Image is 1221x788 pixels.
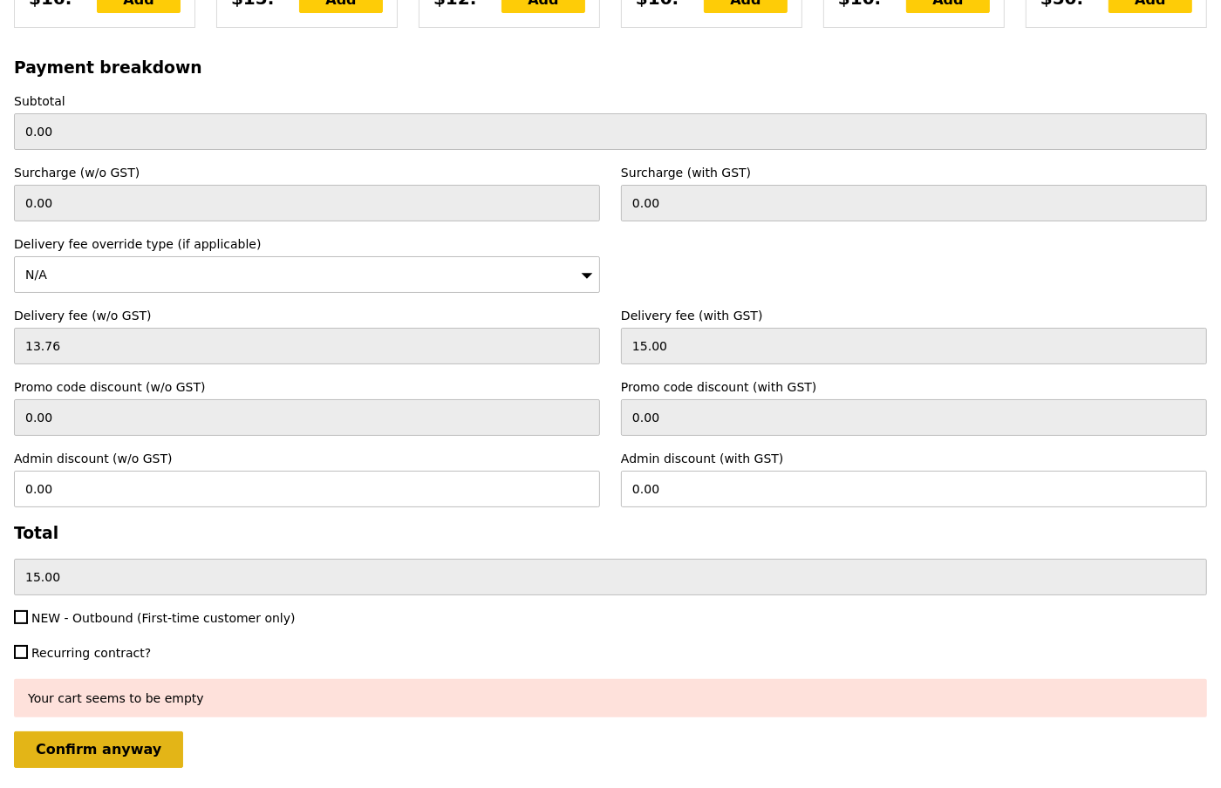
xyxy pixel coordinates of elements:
label: Delivery fee (w/o GST) [14,307,600,324]
label: Surcharge (w/o GST) [14,164,600,181]
label: Admin discount (with GST) [621,450,1207,467]
input: Confirm anyway [14,731,183,768]
span: N/A [25,268,47,282]
label: Delivery fee (with GST) [621,307,1207,324]
span: Recurring contract? [31,646,151,660]
input: NEW - Outbound (First-time customer only) [14,610,28,624]
label: Delivery fee override type (if applicable) [14,235,600,253]
input: Recurring contract? [14,645,28,659]
label: Admin discount (w/o GST) [14,450,600,467]
h3: Payment breakdown [14,58,1207,77]
label: Promo code discount (w/o GST) [14,378,600,396]
label: Subtotal [14,92,1207,110]
label: Promo code discount (with GST) [621,378,1207,396]
h3: Total [14,524,1207,542]
span: Your cart seems to be empty [28,691,204,705]
span: NEW - Outbound (First-time customer only) [31,611,296,625]
label: Surcharge (with GST) [621,164,1207,181]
